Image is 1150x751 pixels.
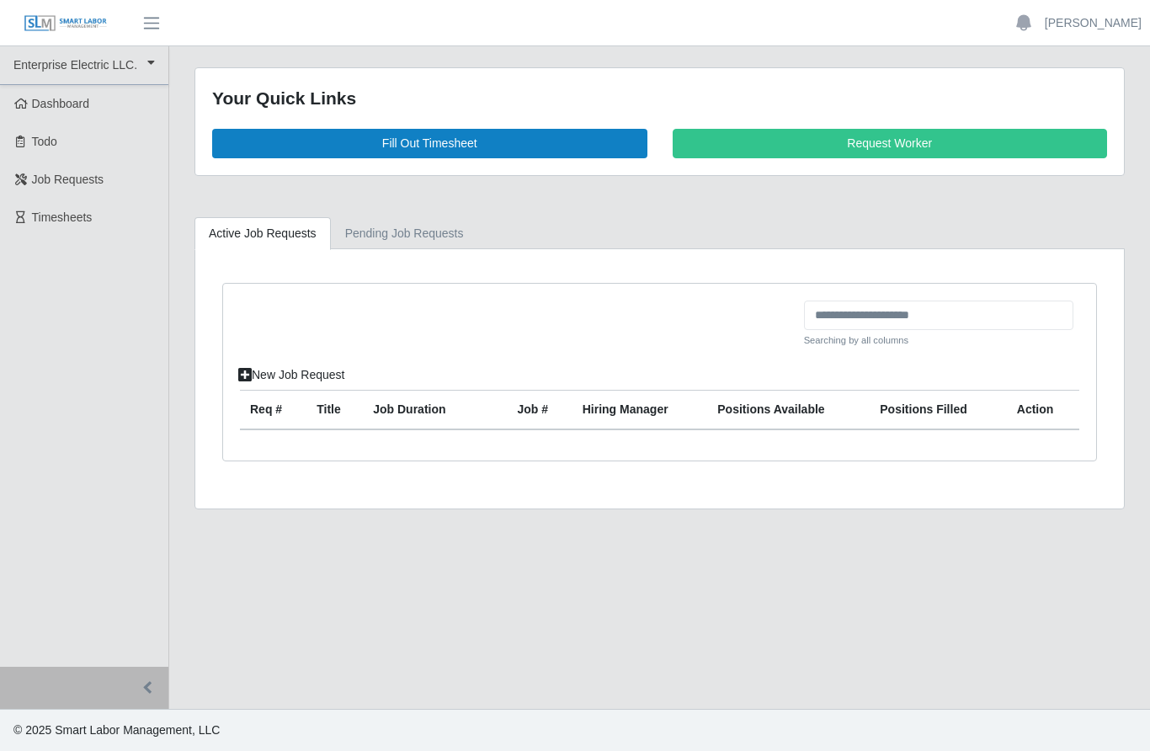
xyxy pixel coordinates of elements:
th: Action [1007,391,1079,430]
a: Fill Out Timesheet [212,129,647,158]
a: Request Worker [673,129,1108,158]
a: New Job Request [227,360,356,390]
img: SLM Logo [24,14,108,33]
span: © 2025 Smart Labor Management, LLC [13,723,220,737]
a: Active Job Requests [194,217,331,250]
small: Searching by all columns [804,333,1073,348]
span: Job Requests [32,173,104,186]
span: Dashboard [32,97,90,110]
div: Your Quick Links [212,85,1107,112]
th: Positions Available [707,391,870,430]
th: Title [306,391,363,430]
span: Timesheets [32,210,93,224]
span: Todo [32,135,57,148]
th: Hiring Manager [572,391,708,430]
th: Positions Filled [870,391,1007,430]
th: Job # [508,391,572,430]
th: Job Duration [363,391,482,430]
a: [PERSON_NAME] [1045,14,1142,32]
a: Pending Job Requests [331,217,478,250]
th: Req # [240,391,306,430]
